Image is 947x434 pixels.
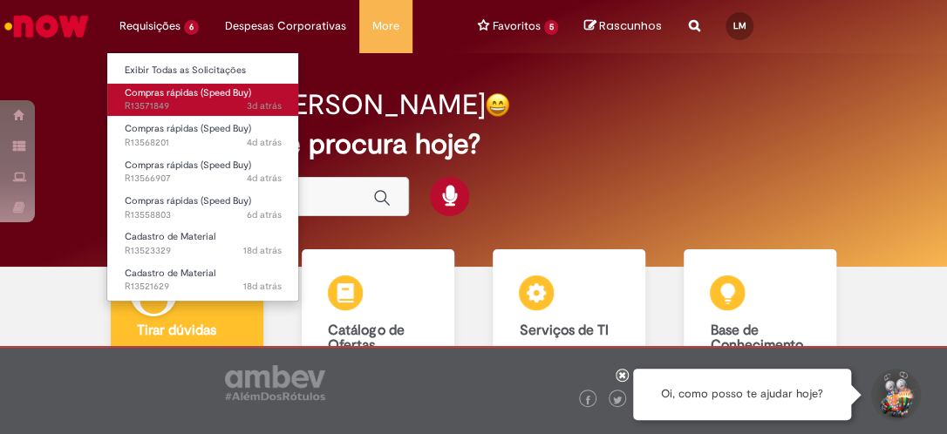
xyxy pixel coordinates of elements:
[225,365,325,400] img: logo_footer_ambev_rotulo_gray.png
[710,322,802,355] b: Base de Conhecimento
[107,84,299,116] a: Aberto R13571849 : Compras rápidas (Speed Buy)
[247,99,282,112] span: 3d atrás
[151,90,485,120] h2: Bom dia, [PERSON_NAME]
[869,369,921,421] button: Iniciar Conversa de Suporte
[247,208,282,221] time: 23/09/2025 12:09:57
[243,244,282,257] span: 18d atrás
[151,129,795,159] h2: O que você procura hoje?
[247,136,282,149] time: 25/09/2025 17:21:27
[485,92,510,118] img: happy-face.png
[107,192,299,224] a: Aberto R13558803 : Compras rápidas (Speed Buy)
[92,249,283,417] a: Tirar dúvidas Tirar dúvidas com Lupi Assist e Gen Ai
[107,227,299,260] a: Aberto R13523329 : Cadastro de Material
[125,280,282,294] span: R13521629
[243,244,282,257] time: 11/09/2025 15:25:17
[125,99,282,113] span: R13571849
[247,208,282,221] span: 6d atrás
[125,244,282,258] span: R13523329
[125,267,215,280] span: Cadastro de Material
[125,86,251,99] span: Compras rápidas (Speed Buy)
[519,322,608,339] b: Serviços de TI
[247,99,282,112] time: 26/09/2025 16:58:26
[125,122,251,135] span: Compras rápidas (Speed Buy)
[664,249,855,417] a: Base de Conhecimento Consulte e aprenda
[2,9,92,44] img: ServiceNow
[613,396,622,404] img: logo_footer_twitter.png
[283,249,473,417] a: Catálogo de Ofertas Abra uma solicitação
[184,20,199,35] span: 6
[125,159,251,172] span: Compras rápidas (Speed Buy)
[247,172,282,185] span: 4d atrás
[119,17,181,35] span: Requisições
[107,61,299,80] a: Exibir Todas as Solicitações
[473,249,664,417] a: Serviços de TI Encontre ajuda
[107,264,299,296] a: Aberto R13521629 : Cadastro de Material
[372,17,399,35] span: More
[125,136,282,150] span: R13568201
[107,119,299,152] a: Aberto R13568201 : Compras rápidas (Speed Buy)
[125,172,282,186] span: R13566907
[225,17,346,35] span: Despesas Corporativas
[328,322,404,355] b: Catálogo de Ofertas
[544,20,559,35] span: 5
[599,17,662,34] span: Rascunhos
[125,230,215,243] span: Cadastro de Material
[125,194,251,207] span: Compras rápidas (Speed Buy)
[247,172,282,185] time: 25/09/2025 14:26:27
[583,396,592,404] img: logo_footer_facebook.png
[493,17,541,35] span: Favoritos
[107,156,299,188] a: Aberto R13566907 : Compras rápidas (Speed Buy)
[243,280,282,293] span: 18d atrás
[125,208,282,222] span: R13558803
[584,17,662,34] a: No momento, sua lista de rascunhos tem 0 Itens
[243,280,282,293] time: 11/09/2025 11:54:42
[733,20,746,31] span: LM
[106,52,299,302] ul: Requisições
[137,322,216,339] b: Tirar dúvidas
[247,136,282,149] span: 4d atrás
[633,369,851,420] div: Oi, como posso te ajudar hoje?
